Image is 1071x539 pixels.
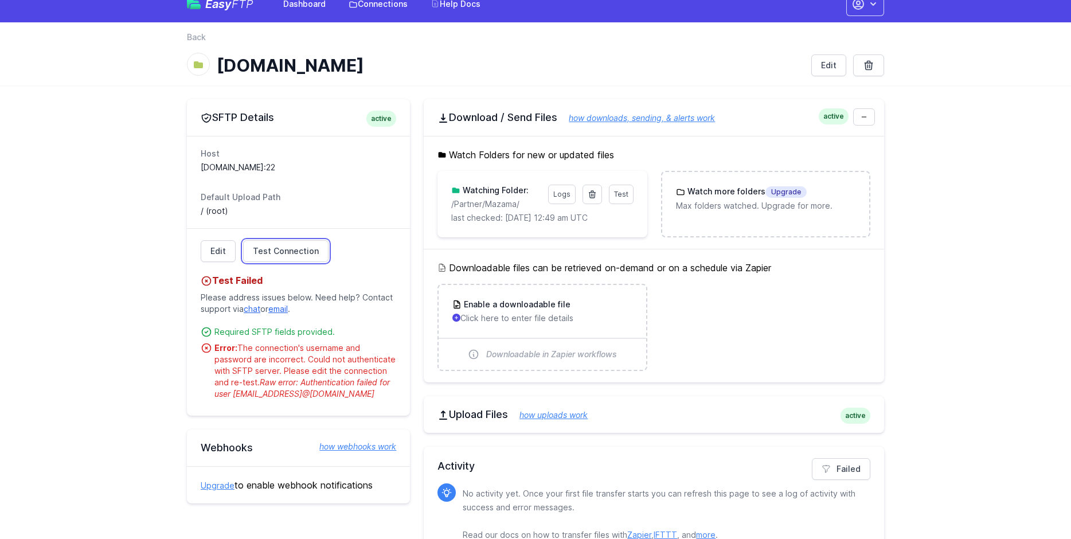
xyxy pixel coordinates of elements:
[812,458,870,480] a: Failed
[201,240,236,262] a: Edit
[201,441,396,455] h2: Webhooks
[685,186,807,198] h3: Watch more folders
[214,326,396,338] div: Required SFTP fields provided.
[765,186,807,198] span: Upgrade
[243,240,329,262] a: Test Connection
[187,466,410,503] div: to enable webhook notifications
[201,287,396,319] p: Please address issues below. Need help? Contact support via or .
[201,481,234,490] a: Upgrade
[437,408,870,421] h2: Upload Files
[187,32,884,50] nav: Breadcrumb
[214,377,390,399] span: Raw error: Authentication failed for user [EMAIL_ADDRESS]@[DOMAIN_NAME]
[253,245,319,257] span: Test Connection
[437,111,870,124] h2: Download / Send Files
[201,205,396,217] dd: / (root)
[548,185,576,204] a: Logs
[508,410,588,420] a: how uploads work
[201,111,396,124] h2: SFTP Details
[841,408,870,424] span: active
[437,261,870,275] h5: Downloadable files can be retrieved on-demand or on a schedule via Zapier
[214,342,396,400] div: The connection's username and password are incorrect. Could not authenticate with SFTP server. Pl...
[462,299,570,310] h3: Enable a downloadable file
[201,148,396,159] dt: Host
[437,458,870,474] h2: Activity
[819,108,849,124] span: active
[452,313,632,324] p: Click here to enter file details
[308,441,396,452] a: how webhooks work
[811,54,846,76] a: Edit
[460,185,529,196] h3: Watching Folder:
[214,343,237,353] strong: Error:
[217,55,802,76] h1: [DOMAIN_NAME]
[268,304,288,314] a: email
[201,192,396,203] dt: Default Upload Path
[187,32,206,43] a: Back
[676,200,855,212] p: Max folders watched. Upgrade for more.
[451,198,541,210] p: /Partner/Mazama/
[662,172,869,225] a: Watch more foldersUpgrade Max folders watched. Upgrade for more.
[451,212,633,224] p: last checked: [DATE] 12:49 am UTC
[609,185,634,204] a: Test
[244,304,260,314] a: chat
[366,111,396,127] span: active
[437,148,870,162] h5: Watch Folders for new or updated files
[614,190,628,198] span: Test
[557,113,715,123] a: how downloads, sending, & alerts work
[486,349,617,360] span: Downloadable in Zapier workflows
[201,274,396,287] h4: Test Failed
[439,285,646,370] a: Enable a downloadable file Click here to enter file details Downloadable in Zapier workflows
[201,162,396,173] dd: [DOMAIN_NAME]:22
